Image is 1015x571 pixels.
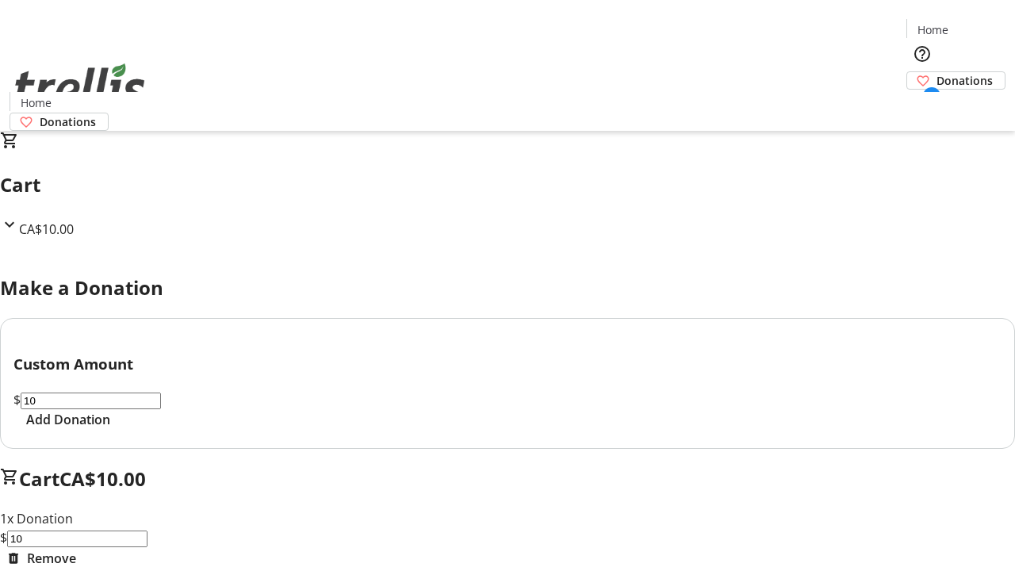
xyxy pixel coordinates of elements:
h3: Custom Amount [13,353,1002,375]
button: Add Donation [13,410,123,429]
span: Donations [40,113,96,130]
img: Orient E2E Organization b5siwY3sEU's Logo [10,46,151,125]
span: Remove [27,549,76,568]
button: Help [906,38,938,70]
input: Donation Amount [7,531,147,547]
a: Donations [10,113,109,131]
span: Add Donation [26,410,110,429]
span: $ [13,391,21,408]
button: Cart [906,90,938,121]
a: Home [907,21,958,38]
input: Donation Amount [21,393,161,409]
a: Home [10,94,61,111]
span: CA$10.00 [59,466,146,492]
span: Home [917,21,948,38]
span: Home [21,94,52,111]
span: CA$10.00 [19,220,74,238]
span: Donations [936,72,993,89]
a: Donations [906,71,1005,90]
